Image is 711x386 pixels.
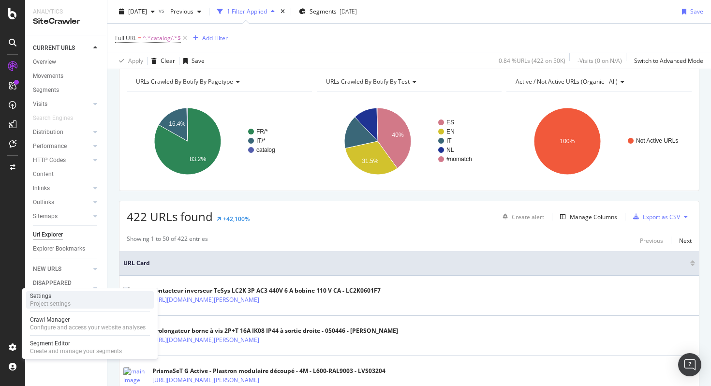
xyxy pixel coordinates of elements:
a: Performance [33,141,90,151]
text: EN [446,128,455,135]
span: URL Card [123,259,688,267]
button: Switch to Advanced Mode [630,53,703,69]
a: Outlinks [33,197,90,208]
div: Create and manage your segments [30,347,122,355]
h4: URLs Crawled By Botify By pagetype [134,74,303,89]
span: URLs Crawled By Botify By pagetype [136,77,233,86]
div: Showing 1 to 50 of 422 entries [127,235,208,246]
div: times [279,7,287,16]
button: Export as CSV [629,209,680,224]
span: Full URL [115,34,136,42]
a: HTTP Codes [33,155,90,165]
div: SiteCrawler [33,16,99,27]
text: 83.2% [190,156,206,163]
text: catalog [256,147,275,153]
text: 31.5% [362,158,378,164]
text: #nomatch [446,156,472,163]
a: Url Explorer [33,230,100,240]
div: Save [690,7,703,15]
text: NL [446,147,454,153]
div: Analytics [33,8,99,16]
div: NEW URLS [33,264,61,274]
div: Manage Columns [570,213,617,221]
div: DISAPPEARED URLS [33,278,82,298]
a: CURRENT URLS [33,43,90,53]
a: [URL][DOMAIN_NAME][PERSON_NAME] [152,375,259,385]
div: [DATE] [340,7,357,15]
div: Visits [33,99,47,109]
div: +42,100% [223,215,250,223]
div: Inlinks [33,183,50,193]
div: 0.84 % URLs ( 422 on 50K ) [499,57,565,65]
div: Configure and access your website analyses [30,324,146,331]
div: Explorer Bookmarks [33,244,85,254]
span: 2025 Oct. 2nd [128,7,147,15]
svg: A chart. [317,99,502,183]
div: Export as CSV [643,213,680,221]
a: Content [33,169,100,179]
div: Crawl Manager [30,316,146,324]
div: Prolongateur borne à vis 2P+T 16A IK08 IP44 à sortie droite - 050446 - [PERSON_NAME] [152,327,398,335]
a: NEW URLS [33,264,90,274]
h4: Active / Not Active URLs [514,74,683,89]
div: HTTP Codes [33,155,66,165]
button: Save [179,53,205,69]
svg: A chart. [127,99,312,183]
a: SettingsProject settings [26,291,154,309]
div: 1 Filter Applied [227,7,267,15]
div: Url Explorer [33,230,63,240]
div: Movements [33,71,63,81]
img: main image [123,367,148,385]
a: [URL][DOMAIN_NAME][PERSON_NAME] [152,335,259,345]
div: PrismaSeT G Active - Plastron modulaire découpé - 4M - L600-RAL9003 - LVS03204 [152,367,385,375]
button: Apply [115,53,143,69]
a: Movements [33,71,100,81]
div: Project settings [30,300,71,308]
a: Visits [33,99,90,109]
span: URLs Crawled By Botify By test [326,77,410,86]
button: Previous [166,4,205,19]
div: Next [679,237,692,245]
a: DISAPPEARED URLS [33,278,90,298]
button: Next [679,235,692,246]
div: Switch to Advanced Mode [634,57,703,65]
button: [DATE] [115,4,159,19]
span: Segments [310,7,337,15]
div: Distribution [33,127,63,137]
a: Explorer Bookmarks [33,244,100,254]
button: Create alert [499,209,544,224]
img: main image [123,287,148,304]
button: Manage Columns [556,211,617,223]
svg: A chart. [506,99,692,183]
div: - Visits ( 0 on N/A ) [578,57,622,65]
div: CURRENT URLS [33,43,75,53]
span: = [138,34,141,42]
div: Clear [161,57,175,65]
div: Create alert [512,213,544,221]
a: Crawl ManagerConfigure and access your website analyses [26,315,154,332]
div: Open Intercom Messenger [678,353,701,376]
div: Sitemaps [33,211,58,222]
text: 40% [392,132,403,138]
button: Add Filter [189,32,228,44]
div: Previous [640,237,663,245]
a: Overview [33,57,100,67]
span: Active / Not Active URLs (organic - all) [516,77,618,86]
text: ES [446,119,454,126]
div: Content [33,169,54,179]
button: Clear [148,53,175,69]
a: Inlinks [33,183,90,193]
a: Search Engines [33,113,83,123]
div: Segment Editor [30,340,122,347]
a: Segments [33,85,100,95]
button: Save [678,4,703,19]
text: Not Active URLs [636,137,678,144]
a: Distribution [33,127,90,137]
div: contacteur inverseur TeSys LC2K 3P AC3 440V 6 A bobine 110 V CA - LC2K0601F7 [152,286,381,295]
div: Outlinks [33,197,54,208]
a: Sitemaps [33,211,90,222]
div: Settings [30,292,71,300]
span: ^.*catalog/.*$ [143,31,181,45]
